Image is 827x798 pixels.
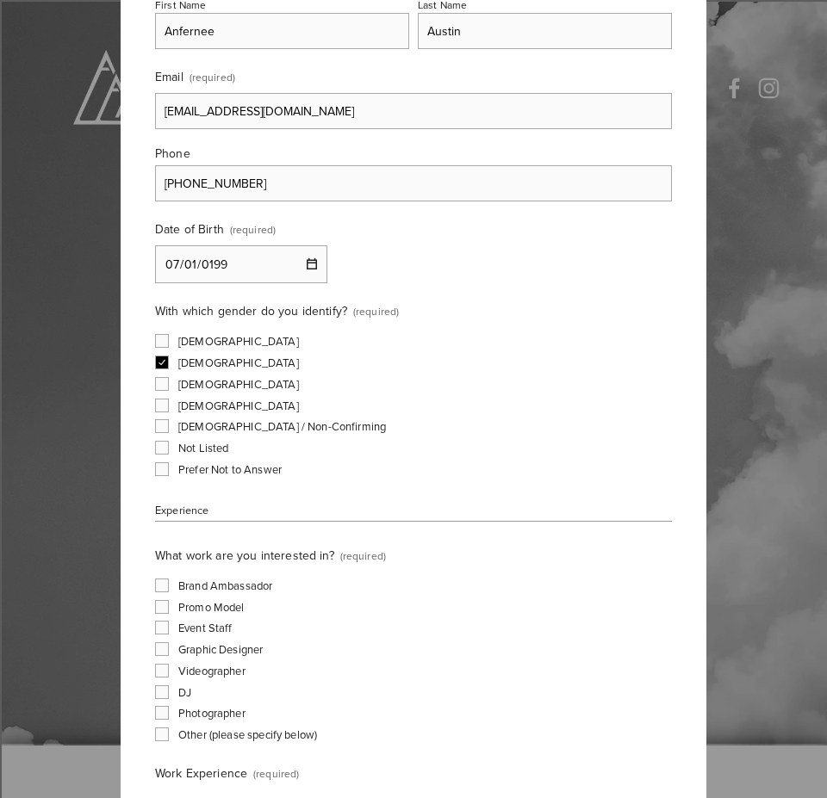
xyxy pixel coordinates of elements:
[7,7,360,22] div: Home
[253,761,300,786] span: (required)
[7,118,820,133] div: Sign out
[7,22,159,40] input: Search outlines
[155,621,169,634] input: Event Staff
[178,663,246,678] span: Videographer
[7,56,820,71] div: Sort New > Old
[155,145,190,162] span: Phone
[155,502,672,517] div: Experience
[178,641,263,657] span: Graphic Designer
[178,376,299,392] span: [DEMOGRAPHIC_DATA]
[155,706,169,720] input: Photographer
[178,398,299,413] span: [DEMOGRAPHIC_DATA]
[155,727,169,741] input: Other (please specify below)
[178,461,282,477] span: Prefer Not to Answer
[178,578,272,593] span: Brand Ambassador
[178,440,229,455] span: Not Listed
[230,217,277,242] span: (required)
[155,547,334,564] span: What work are you interested in?
[7,71,820,87] div: Move To ...
[155,68,183,85] span: Email
[155,377,169,391] input: [DEMOGRAPHIC_DATA]
[7,87,820,102] div: Delete
[155,462,169,476] input: Prefer Not to Answer
[178,599,245,615] span: Promo Model
[155,220,224,238] span: Date of Birth
[190,65,236,90] span: (required)
[155,399,169,412] input: [DEMOGRAPHIC_DATA]
[155,600,169,614] input: Promo Model
[178,418,386,434] span: [DEMOGRAPHIC_DATA] / Non-Confirming
[178,705,246,721] span: Photographer
[178,684,191,700] span: DJ
[7,40,820,56] div: Sort A > Z
[155,302,347,319] span: With which gender do you identify?
[155,578,169,592] input: Brand Ambassador
[155,334,169,348] input: [DEMOGRAPHIC_DATA]
[155,685,169,699] input: DJ
[353,299,400,324] span: (required)
[155,356,169,369] input: [DEMOGRAPHIC_DATA]
[155,642,169,656] input: Graphic Designer
[155,764,247,782] span: Work Experience
[178,727,317,742] span: Other (please specify below)
[155,441,169,455] input: Not Listed
[178,620,233,635] span: Event Staff
[155,664,169,677] input: Videographer
[178,333,299,349] span: [DEMOGRAPHIC_DATA]
[155,419,169,433] input: [DEMOGRAPHIC_DATA] / Non-Confirming
[178,355,299,370] span: [DEMOGRAPHIC_DATA]
[340,543,387,568] span: (required)
[7,102,820,118] div: Options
